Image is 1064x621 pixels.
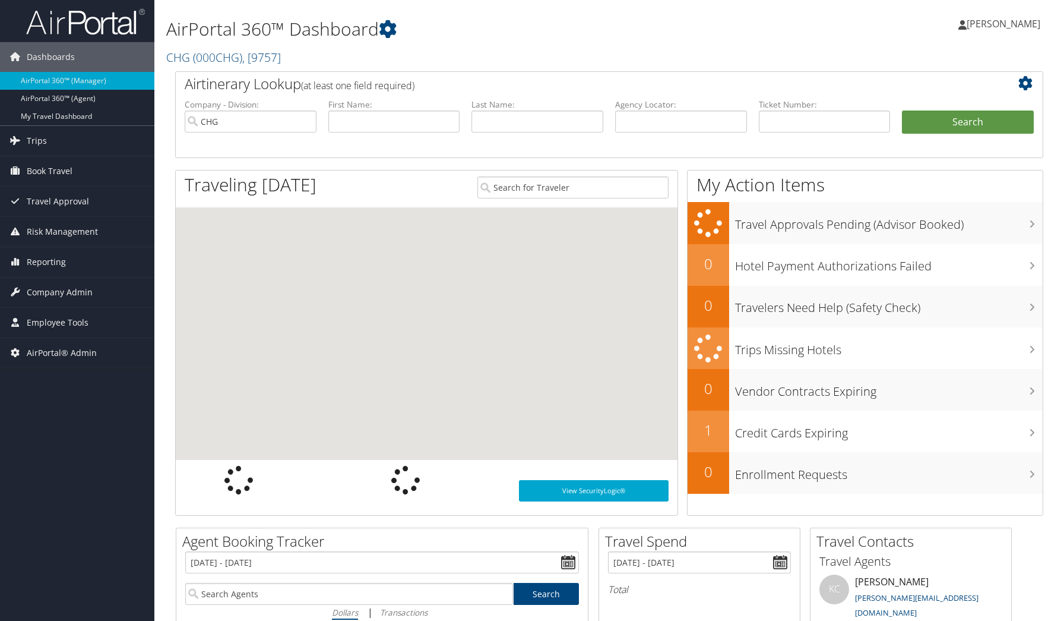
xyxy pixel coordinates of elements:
[166,49,281,65] a: CHG
[185,605,579,620] div: |
[608,583,791,596] h6: Total
[27,217,98,247] span: Risk Management
[477,176,669,198] input: Search for Traveler
[27,308,88,338] span: Employee Tools
[328,99,460,111] label: First Name:
[615,99,747,111] label: Agency Locator:
[471,99,603,111] label: Last Name:
[27,156,72,186] span: Book Travel
[688,202,1043,244] a: Travel Approvals Pending (Advisor Booked)
[735,419,1043,442] h3: Credit Cards Expiring
[688,379,729,399] h2: 0
[166,17,757,42] h1: AirPortal 360™ Dashboard
[301,79,414,92] span: (at least one field required)
[26,8,145,36] img: airportal-logo.png
[242,49,281,65] span: , [ 9757 ]
[855,592,978,619] a: [PERSON_NAME][EMAIL_ADDRESS][DOMAIN_NAME]
[735,336,1043,358] h3: Trips Missing Hotels
[193,49,242,65] span: ( 000CHG )
[735,461,1043,483] h3: Enrollment Requests
[688,327,1043,370] a: Trips Missing Hotels
[605,531,800,551] h2: Travel Spend
[759,99,891,111] label: Ticket Number:
[735,252,1043,275] h3: Hotel Payment Authorizations Failed
[519,480,669,502] a: View SecurityLogic®
[185,99,316,111] label: Company - Division:
[27,42,75,72] span: Dashboards
[688,462,729,482] h2: 0
[902,111,1034,134] button: Search
[27,187,89,216] span: Travel Approval
[688,369,1043,411] a: 0Vendor Contracts Expiring
[27,247,66,277] span: Reporting
[688,254,729,274] h2: 0
[380,607,427,618] i: Transactions
[185,74,961,94] h2: Airtinerary Lookup
[688,411,1043,452] a: 1Credit Cards Expiring
[688,295,729,316] h2: 0
[819,575,849,604] div: KC
[185,172,316,197] h1: Traveling [DATE]
[27,278,93,307] span: Company Admin
[688,244,1043,286] a: 0Hotel Payment Authorizations Failed
[816,531,1011,551] h2: Travel Contacts
[514,583,579,605] a: Search
[819,553,1002,570] h3: Travel Agents
[688,420,729,440] h2: 1
[27,126,47,156] span: Trips
[967,17,1040,30] span: [PERSON_NAME]
[958,6,1052,42] a: [PERSON_NAME]
[735,210,1043,233] h3: Travel Approvals Pending (Advisor Booked)
[735,377,1043,400] h3: Vendor Contracts Expiring
[735,294,1043,316] h3: Travelers Need Help (Safety Check)
[27,338,97,368] span: AirPortal® Admin
[332,607,358,618] i: Dollars
[688,286,1043,327] a: 0Travelers Need Help (Safety Check)
[688,452,1043,494] a: 0Enrollment Requests
[688,172,1043,197] h1: My Action Items
[185,583,513,605] input: Search Agents
[182,531,588,551] h2: Agent Booking Tracker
